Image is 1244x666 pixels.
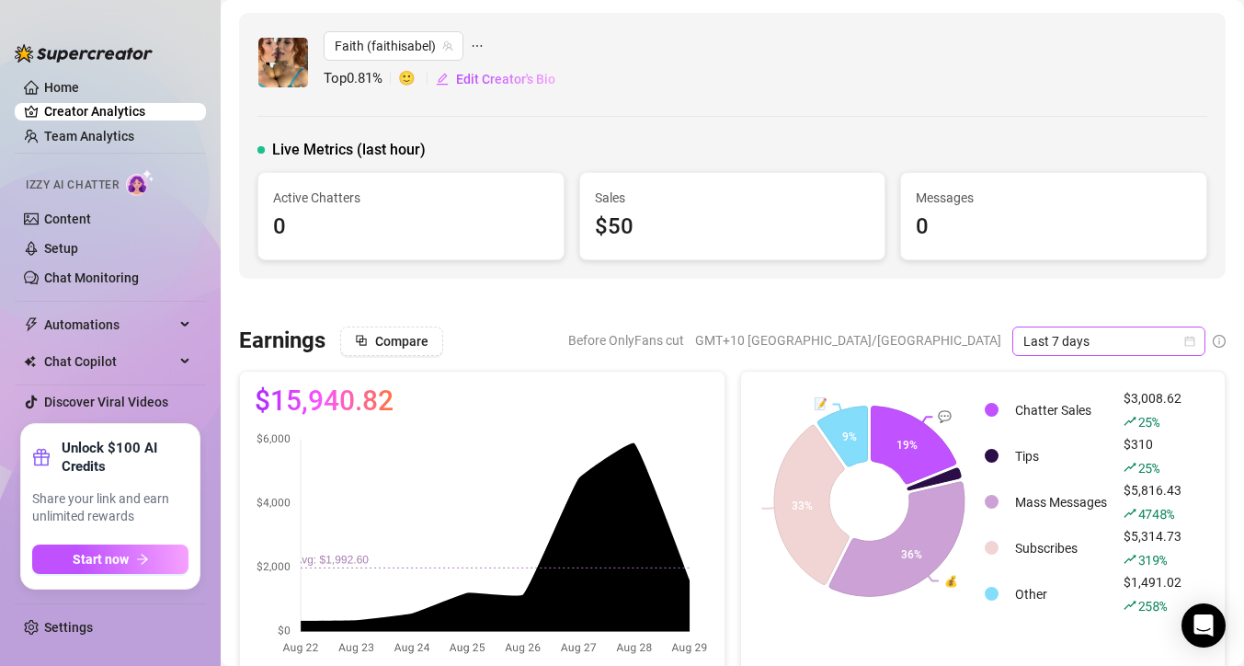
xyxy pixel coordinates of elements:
div: 0 [273,210,549,245]
span: $15,940.82 [255,386,394,416]
span: GMT+10 [GEOGRAPHIC_DATA]/[GEOGRAPHIC_DATA] [695,327,1001,354]
text: 📝 [813,396,827,410]
span: 319 % [1138,551,1167,568]
span: 4748 % [1138,505,1174,522]
div: $1,491.02 [1124,572,1181,616]
a: Creator Analytics [44,97,191,126]
span: rise [1124,415,1136,428]
span: Izzy AI Chatter [26,177,119,194]
span: Messages [916,188,1192,208]
span: Top 0.81 % [324,68,398,90]
span: 258 % [1138,597,1167,614]
img: logo-BBDzfeDw.svg [15,44,153,63]
div: Open Intercom Messenger [1181,603,1226,648]
span: rise [1124,553,1136,566]
td: Chatter Sales [1008,388,1114,432]
span: Live Metrics (last hour) [272,139,426,161]
td: Tips [1008,434,1114,478]
span: rise [1124,461,1136,474]
a: Team Analytics [44,129,134,144]
h3: Earnings [239,327,325,356]
span: Active Chatters [273,188,549,208]
div: 0 [916,210,1192,245]
img: Chat Copilot [24,355,36,368]
div: $5,816.43 [1124,480,1181,524]
span: Sales [595,188,871,208]
span: Automations [44,310,175,339]
a: Setup [44,241,78,256]
a: Discover Viral Videos [44,395,168,409]
span: calendar [1184,336,1195,347]
span: info-circle [1213,335,1226,348]
button: Start nowarrow-right [32,545,188,574]
span: rise [1124,599,1136,612]
button: Compare [340,327,443,356]
span: Compare [375,334,428,349]
span: Start now [73,552,129,567]
span: Faith (faithisabel) [335,32,452,60]
span: ellipsis [471,31,484,61]
span: edit [436,73,449,86]
span: arrow-right [136,553,149,566]
span: 25 % [1138,459,1159,477]
td: Other [1008,572,1114,616]
td: Subscribes [1008,526,1114,570]
text: 💬 [938,409,952,423]
span: 🙂 [398,68,435,90]
span: team [442,40,453,52]
span: Chat Copilot [44,347,175,376]
div: $310 [1124,434,1181,478]
a: Content [44,212,91,226]
span: Last 7 days [1023,327,1194,355]
img: AI Chatter [126,169,154,196]
a: Chat Monitoring [44,270,139,285]
span: gift [32,448,51,466]
td: Mass Messages [1008,480,1114,524]
strong: Unlock $100 AI Credits [62,439,188,476]
span: thunderbolt [24,317,39,332]
span: Edit Creator's Bio [456,72,555,86]
img: Faith [258,38,308,87]
text: 💰 [944,574,958,588]
span: Share your link and earn unlimited rewards [32,490,188,526]
div: $50 [595,210,871,245]
div: $5,314.73 [1124,526,1181,570]
div: $3,008.62 [1124,388,1181,432]
a: Settings [44,620,93,635]
button: Edit Creator's Bio [435,64,556,94]
span: 25 % [1138,413,1159,431]
a: Home [44,80,79,95]
span: rise [1124,507,1136,520]
span: block [355,334,368,347]
span: Before OnlyFans cut [568,327,684,354]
